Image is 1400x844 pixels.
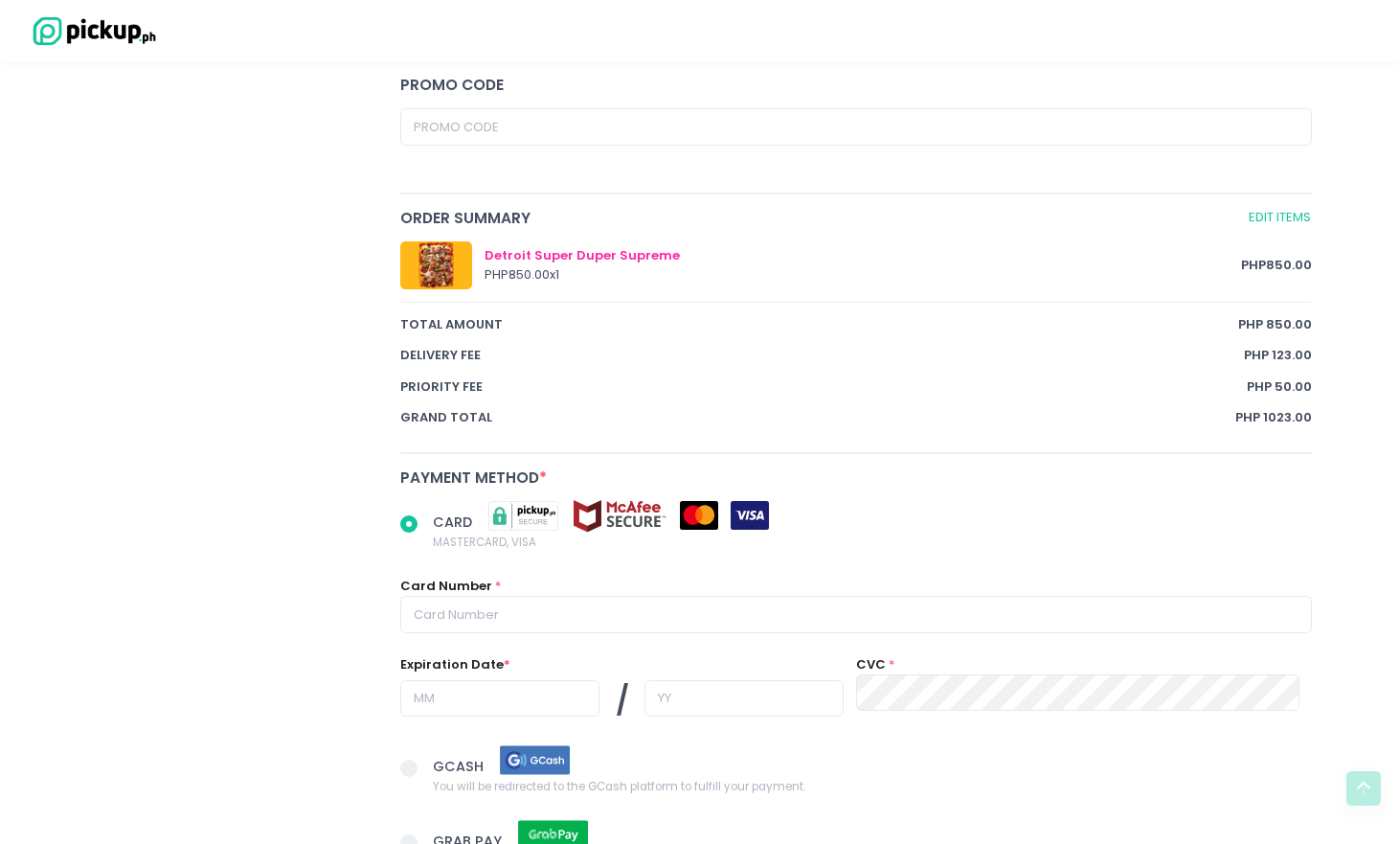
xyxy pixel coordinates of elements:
[400,108,1312,145] input: Promo Code
[400,467,1312,489] div: Payment Method
[644,680,844,717] input: YY
[24,14,158,48] img: logo
[856,655,886,674] label: CVC
[400,596,1312,632] input: Card Number
[433,533,769,552] span: MASTERCARD, VISA
[1247,377,1312,397] span: PHP 50.00
[400,346,1244,365] span: Delivery Fee
[400,377,1247,397] span: Priority Fee
[433,777,805,796] span: You will be redirected to the GCash platform to fulfill your payment.
[400,315,1238,334] span: total amount
[731,501,769,530] img: visa
[433,756,487,775] span: GCASH
[1241,256,1312,275] span: PHP 850.00
[487,743,583,777] img: gcash
[476,499,572,533] img: pickupsecure
[400,408,1235,427] span: Grand total
[1238,315,1312,334] span: PHP 850.00
[485,246,1241,265] div: Detroit Super Duper Supreme
[400,680,599,717] input: MM
[400,207,1244,229] span: Order Summary
[1244,346,1312,365] span: PHP 123.00
[1248,207,1312,229] a: Edit Items
[1235,408,1312,427] span: PHP 1023.00
[400,74,1312,96] div: Promo code
[572,499,667,533] img: mcafee-secure
[433,512,476,531] span: CARD
[400,577,492,596] label: Card Number
[485,265,1241,285] div: PHP 850.00 x 1
[400,655,510,674] label: Expiration Date
[680,501,718,530] img: mastercard
[616,680,629,722] span: /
